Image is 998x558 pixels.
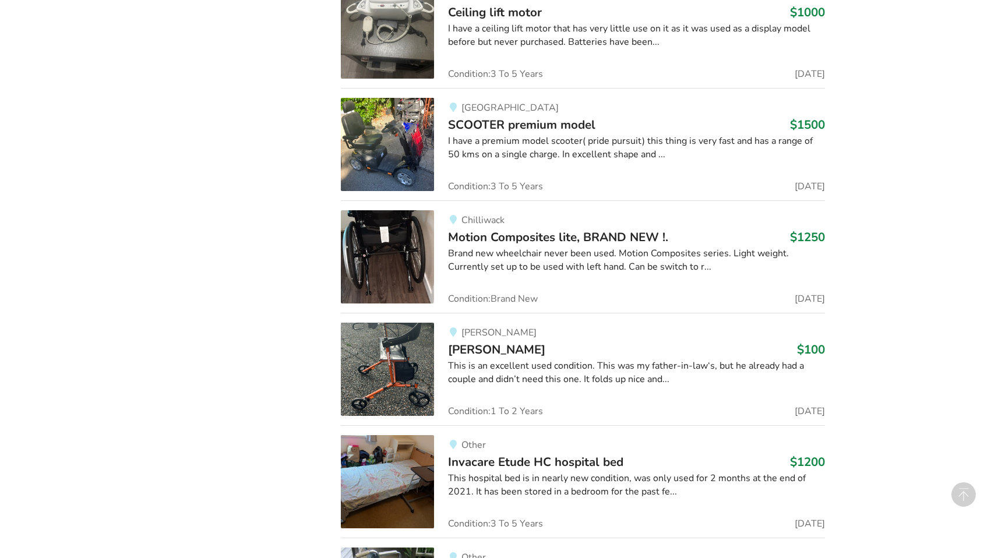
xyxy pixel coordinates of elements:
span: [PERSON_NAME] [461,326,537,339]
span: Condition: Brand New [448,294,538,303]
img: mobility-scooter premium model [341,98,434,191]
span: Chilliwack [461,214,505,227]
a: mobility-walker[PERSON_NAME][PERSON_NAME]$100This is an excellent used condition. This was my fat... [341,313,825,425]
span: Condition: 1 To 2 Years [448,407,543,416]
span: [GEOGRAPHIC_DATA] [461,101,559,114]
div: I have a ceiling lift motor that has very little use on it as it was used as a display model befo... [448,22,825,49]
h3: $1250 [790,229,825,245]
span: SCOOTER premium model [448,116,595,133]
h3: $1500 [790,117,825,132]
div: Brand new wheelchair never been used. Motion Composites series. Light weight. Currently set up to... [448,247,825,274]
span: Condition: 3 To 5 Years [448,182,543,191]
span: Invacare Etude HC hospital bed [448,454,623,470]
a: bedroom equipment-invacare etude hc hospital bedOtherInvacare Etude HC hospital bed$1200This hosp... [341,425,825,538]
span: [DATE] [795,182,825,191]
span: [DATE] [795,519,825,528]
span: [DATE] [795,294,825,303]
span: [DATE] [795,69,825,79]
span: Condition: 3 To 5 Years [448,69,543,79]
img: bedroom equipment-invacare etude hc hospital bed [341,435,434,528]
h3: $100 [797,342,825,357]
img: mobility-motion composites lite, brand new !. [341,210,434,303]
span: Condition: 3 To 5 Years [448,519,543,528]
h3: $1200 [790,454,825,469]
div: This is an excellent used condition. This was my father-in-law‘s, but he already had a couple and... [448,359,825,386]
div: I have a premium model scooter( pride pursuit) this thing is very fast and has a range of 50 kms ... [448,135,825,161]
span: [PERSON_NAME] [448,341,545,358]
span: Motion Composites lite, BRAND NEW !. [448,229,668,245]
a: mobility-scooter premium model [GEOGRAPHIC_DATA]SCOOTER premium model$1500I have a premium model ... [341,88,825,200]
span: Other [461,439,486,451]
span: [DATE] [795,407,825,416]
span: Ceiling lift motor [448,4,542,20]
img: mobility-walker [341,323,434,416]
div: This hospital bed is in nearly new condition, was only used for 2 months at the end of 2021. It h... [448,472,825,499]
h3: $1000 [790,5,825,20]
a: mobility-motion composites lite, brand new !.ChilliwackMotion Composites lite, BRAND NEW !.$1250B... [341,200,825,313]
